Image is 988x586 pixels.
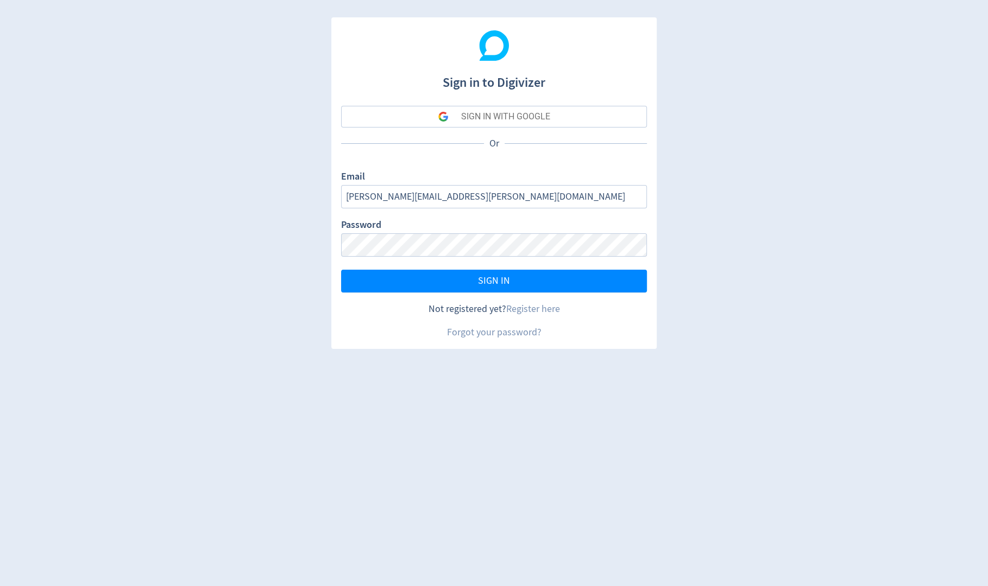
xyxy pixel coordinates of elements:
button: SIGN IN [341,270,647,292]
span: SIGN IN [478,276,510,286]
div: Not registered yet? [341,302,647,316]
a: Register here [506,303,560,315]
button: SIGN IN WITH GOOGLE [341,106,647,128]
a: Forgot your password? [447,326,542,339]
p: Or [484,137,505,150]
div: SIGN IN WITH GOOGLE [461,106,550,128]
h1: Sign in to Digivizer [341,64,647,92]
img: Digivizer Logo [479,30,509,61]
label: Email [341,170,365,185]
label: Password [341,218,381,233]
